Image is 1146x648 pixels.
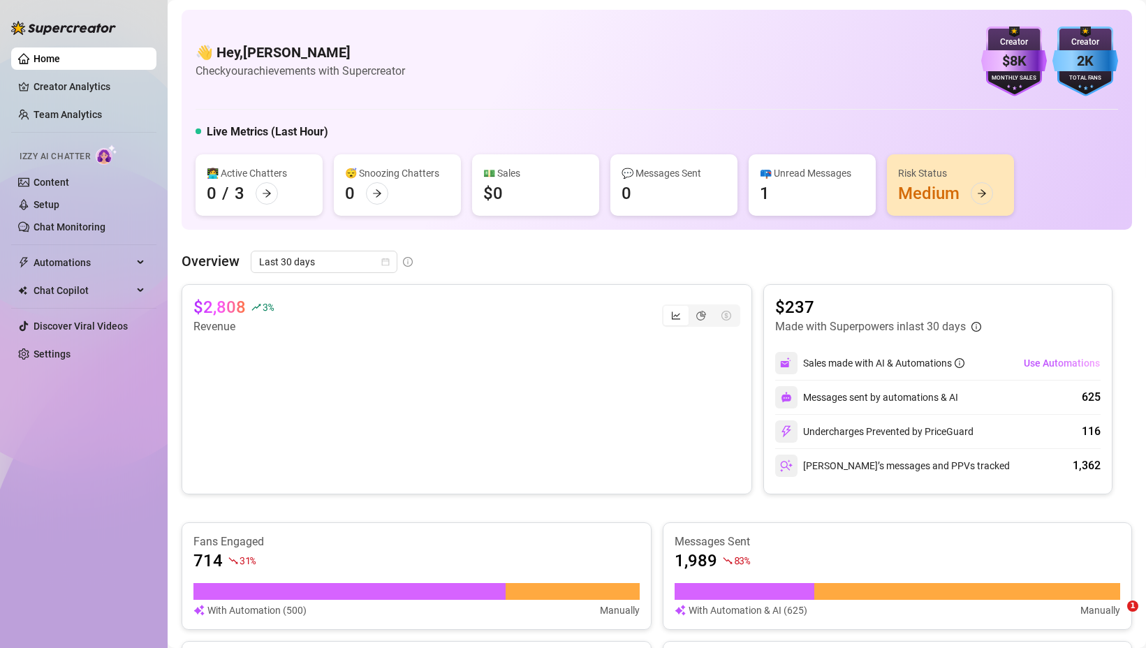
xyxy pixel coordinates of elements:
[760,182,770,205] div: 1
[1052,36,1118,49] div: Creator
[34,279,133,302] span: Chat Copilot
[18,286,27,295] img: Chat Copilot
[1023,352,1101,374] button: Use Automations
[193,296,246,318] article: $2,808
[372,189,382,198] span: arrow-right
[780,459,793,472] img: svg%3e
[775,318,966,335] article: Made with Superpowers in last 30 days
[781,392,792,403] img: svg%3e
[955,358,964,368] span: info-circle
[675,534,1121,550] article: Messages Sent
[34,199,59,210] a: Setup
[196,43,405,62] h4: 👋 Hey, [PERSON_NAME]
[1082,389,1101,406] div: 625
[1080,603,1120,618] article: Manually
[18,257,29,268] span: thunderbolt
[403,257,413,267] span: info-circle
[775,455,1010,477] div: [PERSON_NAME]’s messages and PPVs tracked
[182,251,240,272] article: Overview
[34,321,128,332] a: Discover Viral Videos
[977,189,987,198] span: arrow-right
[193,534,640,550] article: Fans Engaged
[263,300,273,314] span: 3 %
[721,311,731,321] span: dollar-circle
[34,348,71,360] a: Settings
[235,182,244,205] div: 3
[1052,74,1118,83] div: Total Fans
[251,302,261,312] span: rise
[981,50,1047,72] div: $8K
[207,603,307,618] article: With Automation (500)
[262,189,272,198] span: arrow-right
[981,74,1047,83] div: Monthly Sales
[96,145,117,165] img: AI Chatter
[196,62,405,80] article: Check your achievements with Supercreator
[345,165,450,181] div: 😴 Snoozing Chatters
[780,357,793,369] img: svg%3e
[193,550,223,572] article: 714
[981,36,1047,49] div: Creator
[483,165,588,181] div: 💵 Sales
[971,322,981,332] span: info-circle
[228,556,238,566] span: fall
[34,75,145,98] a: Creator Analytics
[1127,601,1138,612] span: 1
[34,53,60,64] a: Home
[259,251,389,272] span: Last 30 days
[760,165,865,181] div: 📪 Unread Messages
[207,124,328,140] h5: Live Metrics (Last Hour)
[1099,601,1132,634] iframe: Intercom live chat
[1052,27,1118,96] img: blue-badge-DgoSNQY1.svg
[1024,358,1100,369] span: Use Automations
[775,386,958,408] div: Messages sent by automations & AI
[981,27,1047,96] img: purple-badge-B9DA21FR.svg
[775,296,981,318] article: $237
[34,109,102,120] a: Team Analytics
[34,221,105,233] a: Chat Monitoring
[898,165,1003,181] div: Risk Status
[689,603,807,618] article: With Automation & AI (625)
[240,554,256,567] span: 31 %
[662,304,740,327] div: segmented control
[193,603,205,618] img: svg%3e
[381,258,390,266] span: calendar
[207,165,311,181] div: 👩‍💻 Active Chatters
[622,182,631,205] div: 0
[345,182,355,205] div: 0
[671,311,681,321] span: line-chart
[803,355,964,371] div: Sales made with AI & Automations
[483,182,503,205] div: $0
[34,251,133,274] span: Automations
[675,550,717,572] article: 1,989
[1082,423,1101,440] div: 116
[207,182,216,205] div: 0
[600,603,640,618] article: Manually
[1073,457,1101,474] div: 1,362
[780,425,793,438] img: svg%3e
[696,311,706,321] span: pie-chart
[675,603,686,618] img: svg%3e
[734,554,750,567] span: 83 %
[723,556,733,566] span: fall
[11,21,116,35] img: logo-BBDzfeDw.svg
[20,150,90,163] span: Izzy AI Chatter
[1052,50,1118,72] div: 2K
[34,177,69,188] a: Content
[193,318,273,335] article: Revenue
[775,420,974,443] div: Undercharges Prevented by PriceGuard
[622,165,726,181] div: 💬 Messages Sent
